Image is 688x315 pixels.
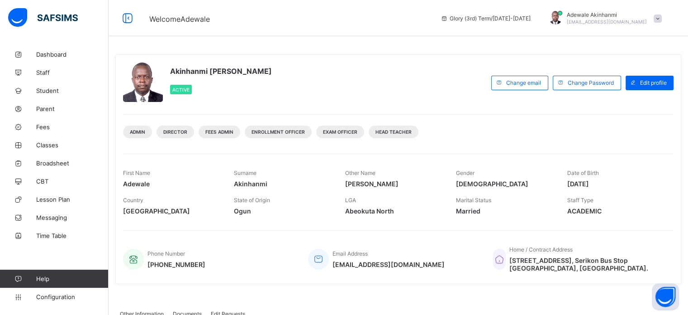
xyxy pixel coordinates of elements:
div: AdewaleAkinhanmi [540,11,666,26]
span: [STREET_ADDRESS], Serikon Bus Stop [GEOGRAPHIC_DATA], [GEOGRAPHIC_DATA]. [509,257,664,272]
span: Messaging [36,214,109,221]
span: Email Address [332,250,368,257]
span: LGA [345,197,356,204]
span: Fees [36,123,109,131]
span: Akinhanmi [PERSON_NAME] [170,67,272,76]
img: safsims [8,8,78,27]
span: Active [172,87,190,92]
span: [PHONE_NUMBER] [147,261,205,268]
span: Abeokuta North [345,207,442,215]
span: Configuration [36,293,108,300]
span: [GEOGRAPHIC_DATA] [123,207,220,215]
span: Surname [234,170,256,176]
span: Ogun [234,207,331,215]
span: ACADEMIC [567,207,664,215]
span: Time Table [36,232,109,239]
span: Country [123,197,143,204]
span: Classes [36,141,109,149]
span: First Name [123,170,150,176]
span: DIRECTOR [163,129,187,135]
span: [EMAIL_ADDRESS][DOMAIN_NAME] [567,19,647,24]
span: Welcome Adewale [149,15,210,24]
span: Edit profile [640,79,667,86]
span: Enrollment Officer [251,129,305,135]
span: Home / Contract Address [509,246,573,253]
span: Date of Birth [567,170,599,176]
span: Married [456,207,553,215]
span: [EMAIL_ADDRESS][DOMAIN_NAME] [332,261,445,268]
span: session/term information [441,15,531,22]
span: Head Teacher [375,129,412,135]
span: Change email [506,79,541,86]
span: [PERSON_NAME] [345,180,442,188]
span: State of Origin [234,197,270,204]
span: Adewale Akinhanmi [567,11,647,18]
span: Dashboard [36,51,109,58]
span: Exam Officer [323,129,357,135]
span: Broadsheet [36,160,109,167]
span: Lesson Plan [36,196,109,203]
span: CBT [36,178,109,185]
span: Parent [36,105,109,112]
span: Admin [130,129,145,135]
span: Adewale [123,180,220,188]
span: Staff Type [567,197,593,204]
span: [DATE] [567,180,664,188]
span: Change Password [568,79,614,86]
span: Fees Admin [205,129,233,135]
span: Other Name [345,170,375,176]
button: Open asap [652,283,679,310]
span: Staff [36,69,109,76]
span: Help [36,275,108,282]
span: Phone Number [147,250,185,257]
span: Student [36,87,109,94]
span: Akinhanmi [234,180,331,188]
span: Gender [456,170,474,176]
span: Marital Status [456,197,491,204]
span: [DEMOGRAPHIC_DATA] [456,180,553,188]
